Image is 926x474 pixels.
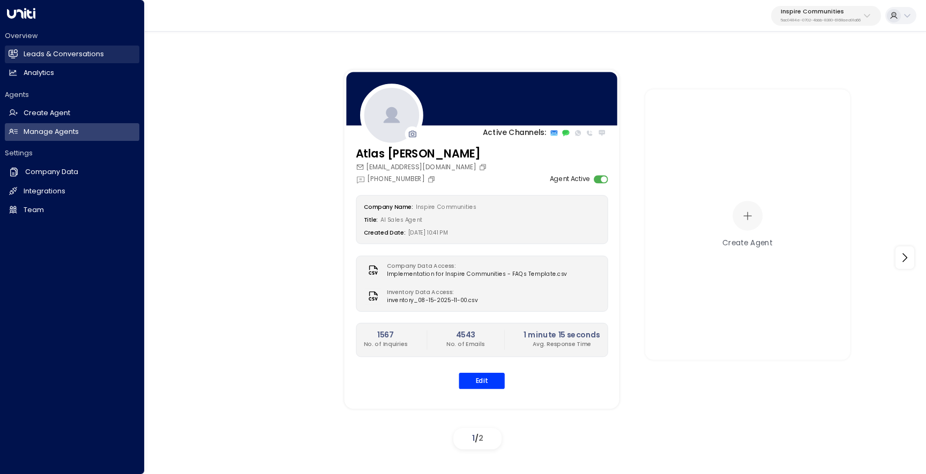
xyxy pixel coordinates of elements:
h2: Settings [5,148,139,158]
h2: 1567 [364,330,408,341]
a: Manage Agents [5,123,139,141]
div: / [453,428,502,449]
label: Company Name: [364,204,413,211]
a: Create Agent [5,104,139,122]
p: No. of Emails [446,341,484,349]
h2: Agents [5,90,139,100]
a: Analytics [5,64,139,82]
h3: Atlas [PERSON_NAME] [356,146,489,163]
span: Implementation for Inspire Communities - FAQs Template.csv [387,271,567,279]
h2: Leads & Conversations [24,49,104,59]
button: Copy [479,163,489,171]
h2: Company Data [25,167,78,177]
div: Create Agent [722,237,773,249]
button: Copy [427,175,437,183]
p: No. of Inquiries [364,341,408,349]
div: [PHONE_NUMBER] [356,175,437,184]
button: Inspire Communities5ac0484e-0702-4bbb-8380-6168aea91a66 [771,6,881,26]
div: [EMAIL_ADDRESS][DOMAIN_NAME] [356,163,489,172]
span: 2 [479,433,483,443]
label: Title: [364,216,378,224]
span: AI Sales Agent [380,216,422,224]
a: Integrations [5,183,139,200]
p: Inspire Communities [781,9,861,15]
h2: Integrations [24,186,65,197]
p: Active Channels: [483,128,546,139]
p: Avg. Response Time [524,341,600,349]
a: Company Data [5,163,139,181]
h2: Overview [5,31,139,41]
label: Created Date: [364,229,406,237]
h2: Analytics [24,68,54,78]
span: Inspire Communities [416,204,476,211]
h2: Team [24,205,44,215]
span: inventory_08-15-2025-11-00.csv [387,297,478,305]
p: 5ac0484e-0702-4bbb-8380-6168aea91a66 [781,18,861,22]
span: 1 [472,433,475,443]
label: Inventory Data Access: [387,288,474,296]
a: Leads & Conversations [5,46,139,63]
label: Agent Active [550,175,591,184]
h2: 4543 [446,330,484,341]
label: Company Data Access: [387,262,563,270]
button: Edit [459,373,505,389]
a: Team [5,201,139,219]
span: [DATE] 10:41 PM [408,229,449,237]
h2: Manage Agents [24,127,79,137]
h2: 1 minute 15 seconds [524,330,600,341]
h2: Create Agent [24,108,70,118]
